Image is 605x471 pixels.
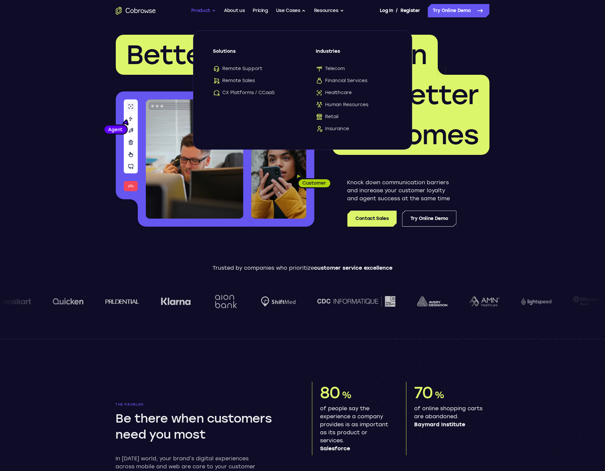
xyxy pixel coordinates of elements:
span: Better communication [126,39,427,71]
span: Healthcare [316,89,352,96]
img: Retail [316,113,323,120]
span: Remote Sales [213,77,255,84]
span: Solutions [213,48,289,60]
p: The problem [116,403,293,407]
img: Aion Bank [212,288,239,315]
a: Remote SalesRemote Sales [213,77,289,84]
img: Human Resources [316,101,323,108]
img: Telecom [316,65,323,72]
a: Try Online Demo [428,4,490,17]
a: Financial ServicesFinancial Services [316,77,392,84]
span: Financial Services [316,77,368,84]
span: customer service excellence [314,265,392,271]
img: CDC Informatique [317,296,395,306]
button: Use Cases [276,4,306,17]
span: Industries [316,48,392,60]
span: Remote Support [213,65,263,72]
a: Try Online Demo [402,211,457,227]
a: HealthcareHealthcare [316,89,392,96]
span: Insurance [316,126,349,132]
span: Telecom [316,65,345,72]
img: avery-dennison [417,296,447,306]
img: Financial Services [316,77,323,84]
a: InsuranceInsurance [316,126,392,132]
a: Register [400,4,420,17]
a: Contact Sales [347,211,396,227]
a: About us [224,4,245,17]
span: Baymard Institute [414,421,484,429]
a: Log In [380,4,393,17]
img: Remote Support [213,65,220,72]
span: % [342,389,351,401]
img: Remote Sales [213,77,220,84]
h2: Be there when customers need you most [116,411,291,443]
a: Remote SupportRemote Support [213,65,289,72]
img: Klarna [161,297,191,305]
img: Shiftmed [261,296,295,307]
span: Retail [316,113,339,120]
span: Human Resources [316,101,369,108]
img: A customer support agent talking on the phone [146,99,243,219]
span: CX Platforms / CCaaS [213,89,275,96]
img: AMN Healthcare [469,296,499,307]
a: TelecomTelecom [316,65,392,72]
a: CX Platforms / CCaaSCX Platforms / CCaaS [213,89,289,96]
p: of online shopping carts are abandoned. [414,405,484,429]
a: Pricing [253,4,268,17]
img: Healthcare [316,89,323,96]
button: Resources [314,4,344,17]
img: Insurance [316,126,323,132]
img: prudential [105,299,139,304]
button: Product [192,4,216,17]
a: RetailRetail [316,113,392,120]
p: Knock down communication barriers and increase your customer loyalty and agent success at the sam... [347,179,457,203]
img: A customer holding their phone [251,140,306,219]
span: 70 [414,383,433,402]
p: of people say the experience a company provides is as important as its product or services. [320,405,390,453]
span: Salesforce [320,445,390,453]
img: CX Platforms / CCaaS [213,89,220,96]
span: / [396,7,398,15]
a: Human ResourcesHuman Resources [316,101,392,108]
span: 80 [320,383,340,402]
span: % [434,389,444,401]
a: Go to the home page [116,7,156,15]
